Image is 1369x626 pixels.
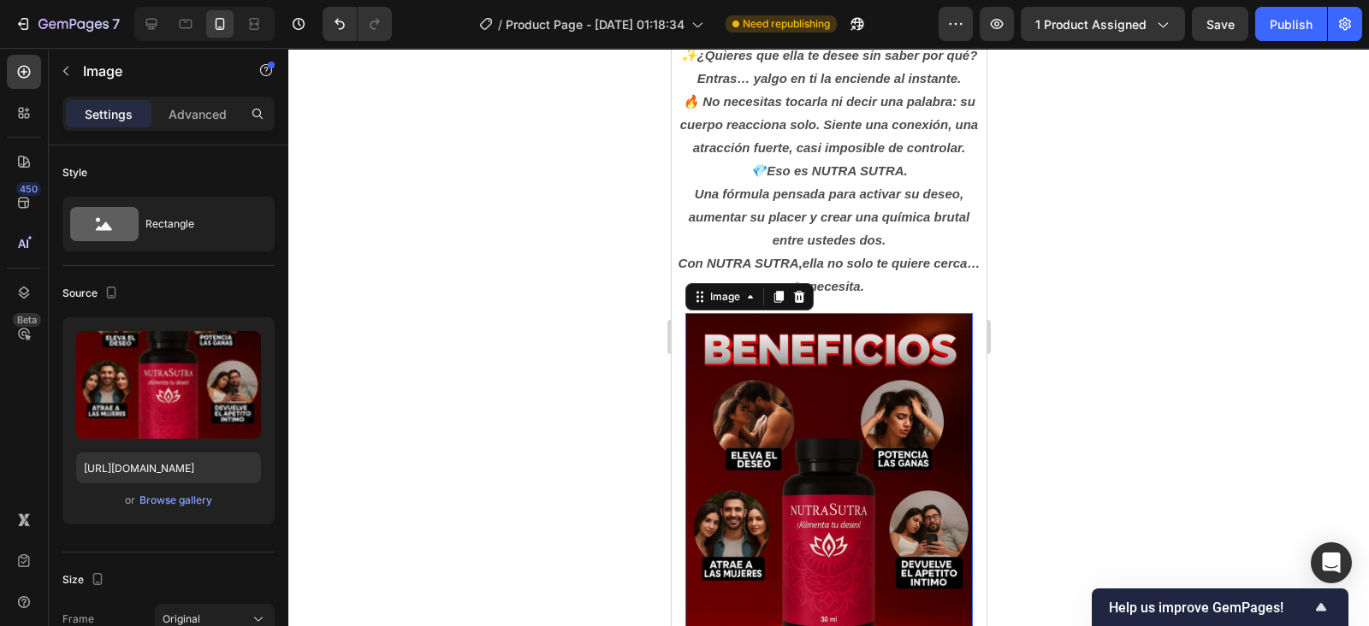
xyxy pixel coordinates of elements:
[16,182,41,196] div: 450
[139,493,212,508] div: Browse gallery
[1270,15,1313,33] div: Publish
[743,16,830,32] span: Need republishing
[76,452,261,483] input: https://example.com/image.jpg
[1311,542,1352,583] div: Open Intercom Messenger
[1109,599,1311,616] span: Help us improve GemPages!
[1109,597,1331,617] button: Show survey - Help us improve GemPages!
[7,7,127,41] button: 7
[95,115,235,130] strong: Eso es NUTRA SUTRA.
[1021,7,1185,41] button: 1 product assigned
[672,48,987,626] iframe: Design area
[1255,7,1327,41] button: Publish
[139,492,213,509] button: Browse gallery
[112,14,120,34] p: 7
[169,105,227,123] p: Advanced
[83,61,228,81] p: Image
[62,282,121,305] div: Source
[89,23,286,38] strong: algo en ti la enciende al instante
[323,7,392,41] div: Undo/Redo
[62,165,87,180] div: Style
[85,105,133,123] p: Settings
[122,208,308,245] strong: ella no solo te quiere cerca… te necesita.
[1192,7,1248,41] button: Save
[498,15,502,33] span: /
[35,241,72,257] div: Image
[13,313,41,327] div: Beta
[145,204,250,244] div: Rectangle
[506,15,684,33] span: Product Page - [DATE] 01:18:34
[62,569,108,592] div: Size
[125,490,135,511] span: or
[1206,17,1235,32] span: Save
[1035,15,1147,33] span: 1 product assigned
[76,331,261,439] img: preview-image
[2,111,313,250] p: 💎 Una fórmula pensada para activar su deseo, aumentar su placer y crear una química brutal entre ...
